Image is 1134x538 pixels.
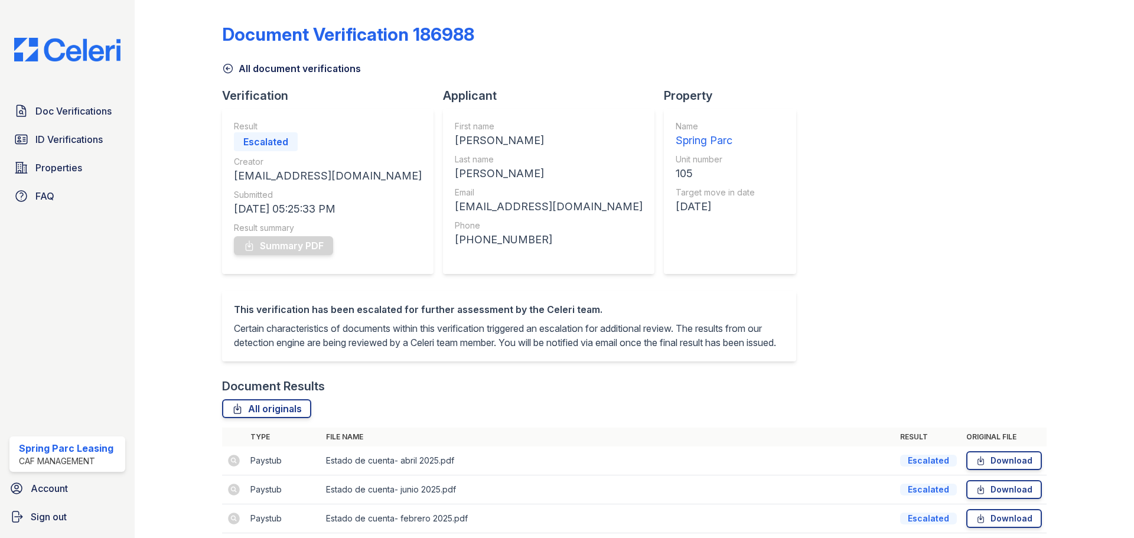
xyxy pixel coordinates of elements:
[966,509,1042,528] a: Download
[9,184,125,208] a: FAQ
[962,428,1047,446] th: Original file
[246,475,321,504] td: Paystub
[5,477,130,500] a: Account
[900,484,957,495] div: Escalated
[321,428,895,446] th: File name
[455,120,643,132] div: First name
[455,132,643,149] div: [PERSON_NAME]
[676,187,755,198] div: Target move in date
[246,446,321,475] td: Paystub
[234,156,422,168] div: Creator
[222,24,474,45] div: Document Verification 186988
[246,428,321,446] th: Type
[9,128,125,151] a: ID Verifications
[35,104,112,118] span: Doc Verifications
[676,120,755,149] a: Name Spring Parc
[234,222,422,234] div: Result summary
[676,132,755,149] div: Spring Parc
[321,475,895,504] td: Estado de cuenta- junio 2025.pdf
[321,504,895,533] td: Estado de cuenta- febrero 2025.pdf
[966,480,1042,499] a: Download
[19,441,113,455] div: Spring Parc Leasing
[35,189,54,203] span: FAQ
[900,455,957,467] div: Escalated
[222,61,361,76] a: All document verifications
[455,187,643,198] div: Email
[966,451,1042,470] a: Download
[19,455,113,467] div: CAF Management
[895,428,962,446] th: Result
[35,132,103,146] span: ID Verifications
[31,510,67,524] span: Sign out
[9,99,125,123] a: Doc Verifications
[35,161,82,175] span: Properties
[234,168,422,184] div: [EMAIL_ADDRESS][DOMAIN_NAME]
[455,154,643,165] div: Last name
[321,446,895,475] td: Estado de cuenta- abril 2025.pdf
[234,189,422,201] div: Submitted
[900,513,957,524] div: Escalated
[9,156,125,180] a: Properties
[5,38,130,61] img: CE_Logo_Blue-a8612792a0a2168367f1c8372b55b34899dd931a85d93a1a3d3e32e68fde9ad4.png
[234,132,298,151] div: Escalated
[222,87,443,104] div: Verification
[455,165,643,182] div: [PERSON_NAME]
[31,481,68,495] span: Account
[234,201,422,217] div: [DATE] 05:25:33 PM
[676,154,755,165] div: Unit number
[5,505,130,529] a: Sign out
[222,399,311,418] a: All originals
[676,165,755,182] div: 105
[664,87,806,104] div: Property
[234,120,422,132] div: Result
[455,231,643,248] div: [PHONE_NUMBER]
[246,504,321,533] td: Paystub
[676,198,755,215] div: [DATE]
[443,87,664,104] div: Applicant
[676,120,755,132] div: Name
[222,378,325,394] div: Document Results
[455,198,643,215] div: [EMAIL_ADDRESS][DOMAIN_NAME]
[234,302,784,317] div: This verification has been escalated for further assessment by the Celeri team.
[234,321,784,350] p: Certain characteristics of documents within this verification triggered an escalation for additio...
[455,220,643,231] div: Phone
